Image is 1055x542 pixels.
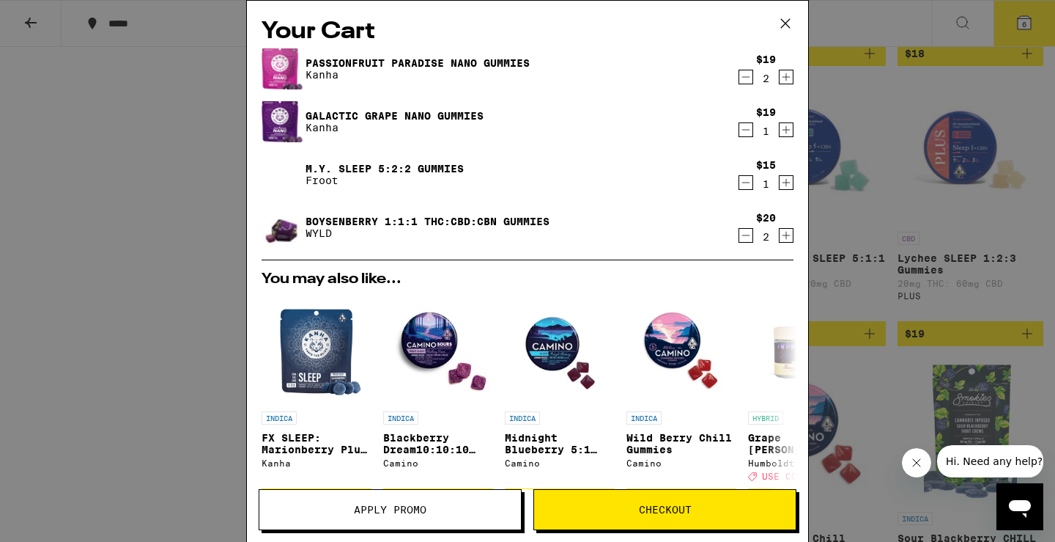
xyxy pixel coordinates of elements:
[306,57,530,69] a: Passionfruit Paradise Nano Gummies
[639,505,692,515] span: Checkout
[505,294,615,488] a: Open page for Midnight Blueberry 5:1 Sleep Gummies from Camino
[505,432,615,455] p: Midnight Blueberry 5:1 Sleep Gummies
[756,231,776,243] div: 2
[779,122,793,137] button: Increment
[756,54,776,65] div: $19
[738,70,753,84] button: Decrement
[756,106,776,118] div: $19
[779,228,793,243] button: Increment
[505,294,615,404] img: Camino - Midnight Blueberry 5:1 Sleep Gummies
[748,294,858,404] img: Humboldt Farms - Grape Runtz Premium - 4g
[306,216,549,227] a: Boysenberry 1:1:1 THC:CBD:CBN Gummies
[306,110,484,122] a: Galactic Grape Nano Gummies
[383,432,493,455] p: Blackberry Dream10:10:10 Deep Sleep Gummies
[626,294,736,404] img: Camino - Wild Berry Chill Gummies
[779,70,793,84] button: Increment
[262,199,303,256] img: Boysenberry 1:1:1 THC:CBD:CBN Gummies
[756,73,776,84] div: 2
[902,448,931,477] iframe: Close message
[756,159,776,171] div: $15
[262,432,371,455] p: FX SLEEP: Marionberry Plum 3:2:1 Gummies
[262,15,793,48] h2: Your Cart
[505,458,615,468] div: Camino
[383,458,493,468] div: Camino
[738,122,753,137] button: Decrement
[383,411,418,425] p: INDICA
[738,175,753,190] button: Decrement
[306,175,464,186] p: Froot
[756,178,776,190] div: 1
[262,100,303,144] img: Galactic Grape Nano Gummies
[533,489,796,530] button: Checkout
[996,483,1043,530] iframe: Button to launch messaging window
[626,432,736,455] p: Wild Berry Chill Gummies
[262,47,303,91] img: Passionfruit Paradise Nano Gummies
[738,228,753,243] button: Decrement
[262,272,793,287] h2: You may also like...
[271,294,363,404] img: Kanha - FX SLEEP: Marionberry Plum 3:2:1 Gummies
[748,432,858,455] p: Grape [PERSON_NAME] Premium - 4g
[779,175,793,190] button: Increment
[937,445,1043,477] iframe: Message from company
[262,154,303,195] img: M.Y. SLEEP 5:2:2 Gummies
[262,294,371,488] a: Open page for FX SLEEP: Marionberry Plum 3:2:1 Gummies from Kanha
[756,125,776,137] div: 1
[626,411,662,425] p: INDICA
[505,411,540,425] p: INDICA
[306,122,484,133] p: Kanha
[748,294,858,488] a: Open page for Grape Runtz Premium - 4g from Humboldt Farms
[383,294,493,488] a: Open page for Blackberry Dream10:10:10 Deep Sleep Gummies from Camino
[748,458,858,468] div: Humboldt Farms
[756,212,776,224] div: $20
[354,505,426,515] span: Apply Promo
[626,294,736,488] a: Open page for Wild Berry Chill Gummies from Camino
[762,472,850,481] span: USE CODE EQNX30
[306,227,549,239] p: WYLD
[262,458,371,468] div: Kanha
[383,294,493,404] img: Camino - Blackberry Dream10:10:10 Deep Sleep Gummies
[306,163,464,175] a: M.Y. SLEEP 5:2:2 Gummies
[748,411,783,425] p: HYBRID
[306,69,530,81] p: Kanha
[259,489,522,530] button: Apply Promo
[626,458,736,468] div: Camino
